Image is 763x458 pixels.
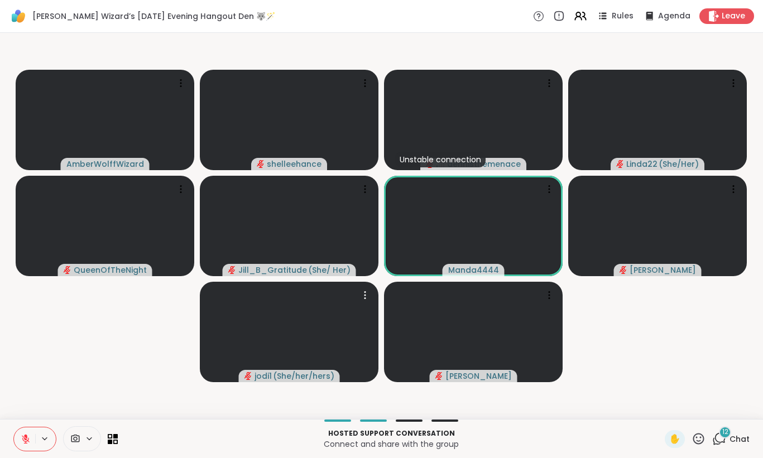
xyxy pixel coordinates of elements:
[669,432,680,446] span: ✋
[448,264,499,276] span: Manda4444
[74,264,147,276] span: QueenOfTheNight
[630,264,696,276] span: [PERSON_NAME]
[659,158,699,170] span: ( She/Her )
[616,160,624,168] span: audio-muted
[32,11,275,22] span: [PERSON_NAME] Wizard’s [DATE] Evening Hangout Den 🐺🪄
[620,266,627,274] span: audio-muted
[395,152,486,167] div: Unstable connection
[244,372,252,380] span: audio-muted
[626,158,658,170] span: Linda22
[445,370,512,382] span: [PERSON_NAME]
[722,11,745,22] span: Leave
[238,264,307,276] span: Jill_B_Gratitude
[722,427,728,437] span: 12
[257,160,265,168] span: audio-muted
[9,7,28,26] img: ShareWell Logomark
[658,11,690,22] span: Agenda
[435,372,443,380] span: audio-muted
[255,370,272,382] span: jodi1
[124,438,658,450] p: Connect and share with the group
[64,266,71,274] span: audio-muted
[267,158,321,170] span: shelleehance
[273,370,334,382] span: ( She/her/hers )
[124,428,658,438] p: Hosted support conversation
[228,266,236,274] span: audio-muted
[612,11,634,22] span: Rules
[308,264,351,276] span: ( She/ Her )
[730,433,750,445] span: Chat
[66,158,144,170] span: AmberWolffWizard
